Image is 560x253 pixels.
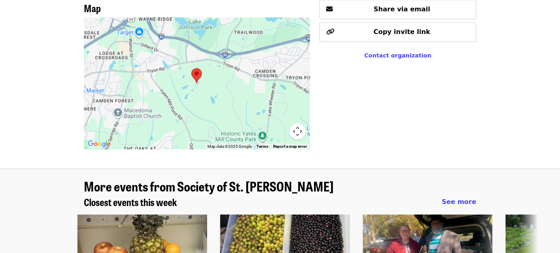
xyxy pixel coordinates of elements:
[86,138,113,149] img: Google
[84,176,333,195] span: More events from Society of St. [PERSON_NAME]
[207,144,252,148] span: Map data ©2025 Google
[442,198,476,205] span: See more
[256,144,268,148] a: Terms (opens in new tab)
[84,194,177,208] span: Closest events this week
[319,22,476,42] button: Copy invite link
[364,52,431,59] a: Contact organization
[289,123,306,139] button: Map camera controls
[273,144,307,148] a: Report a map error
[373,28,430,36] span: Copy invite link
[374,5,430,13] span: Share via email
[84,1,101,15] span: Map
[86,138,113,149] a: Open this area in Google Maps (opens a new window)
[77,196,483,208] div: Closest events this week
[84,196,177,208] a: Closest events this week
[442,197,476,206] a: See more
